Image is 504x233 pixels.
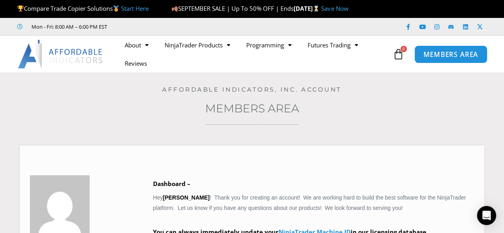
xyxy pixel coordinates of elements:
a: Futures Trading [300,36,366,54]
img: 🏆 [18,6,24,12]
a: MEMBERS AREA [414,45,487,63]
a: Members Area [205,102,299,115]
span: SEPTEMBER SALE | Up To 50% OFF | Ends [171,4,294,12]
nav: Menu [117,36,391,72]
a: About [117,36,157,54]
strong: [PERSON_NAME] [163,194,210,201]
a: Save Now [321,4,348,12]
img: LogoAI | Affordable Indicators – NinjaTrader [18,40,104,69]
img: 🍂 [172,6,178,12]
img: 🥇 [113,6,119,12]
img: ⌛ [313,6,319,12]
span: 0 [400,46,407,52]
a: Reviews [117,54,155,72]
a: 0 [381,43,416,66]
iframe: Customer reviews powered by Trustpilot [118,23,238,31]
a: Programming [238,36,300,54]
div: Open Intercom Messenger [477,206,496,225]
span: Mon - Fri: 8:00 AM – 6:00 PM EST [29,22,107,31]
b: Dashboard – [153,180,190,188]
span: Compare Trade Copier Solutions [17,4,149,12]
a: NinjaTrader Products [157,36,238,54]
span: MEMBERS AREA [424,51,478,58]
a: Start Here [121,4,149,12]
a: Affordable Indicators, Inc. Account [162,86,342,93]
strong: [DATE] [294,4,321,12]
